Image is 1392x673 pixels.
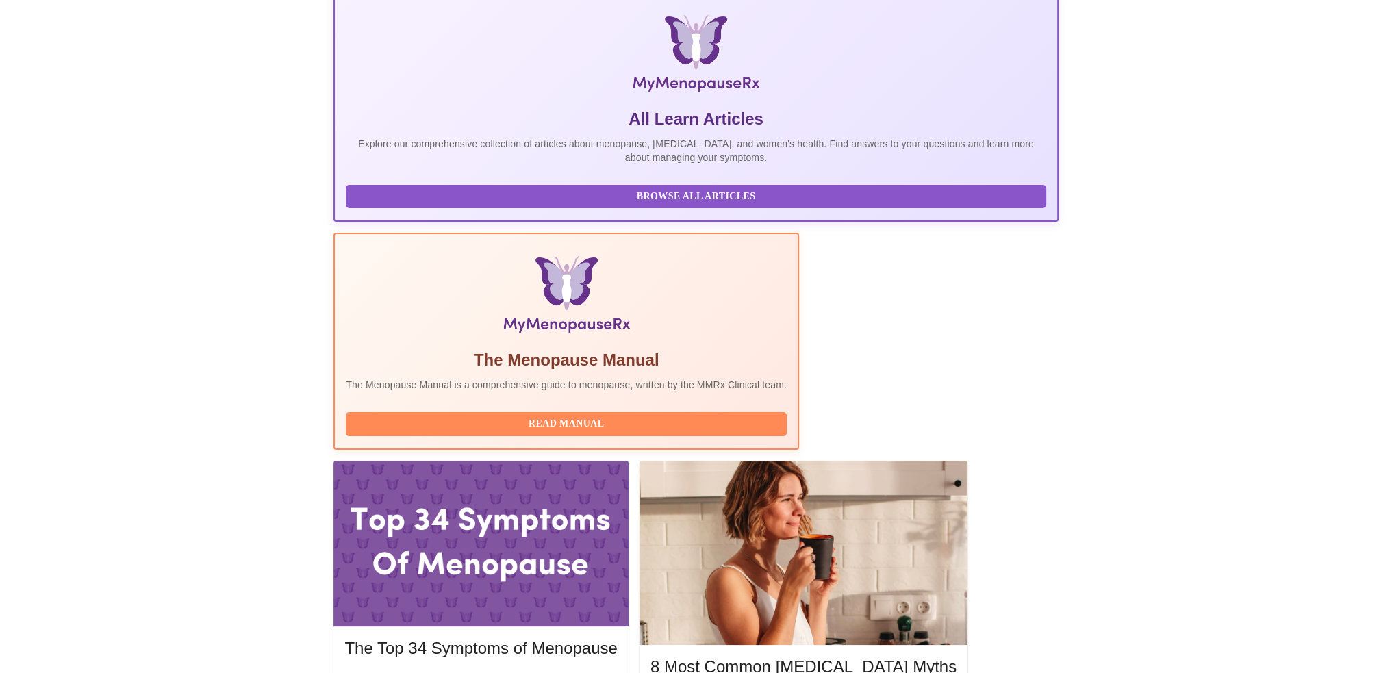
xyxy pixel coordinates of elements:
[455,15,937,97] img: MyMenopauseRx Logo
[416,256,716,338] img: Menopause Manual
[346,417,790,429] a: Read Manual
[346,378,787,392] p: The Menopause Manual is a comprehensive guide to menopause, written by the MMRx Clinical team.
[346,349,787,371] h5: The Menopause Manual
[344,637,617,659] h5: The Top 34 Symptoms of Menopause
[346,412,787,436] button: Read Manual
[359,188,1032,205] span: Browse All Articles
[346,185,1046,209] button: Browse All Articles
[346,190,1049,201] a: Browse All Articles
[359,416,773,433] span: Read Manual
[346,137,1046,164] p: Explore our comprehensive collection of articles about menopause, [MEDICAL_DATA], and women's hea...
[346,108,1046,130] h5: All Learn Articles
